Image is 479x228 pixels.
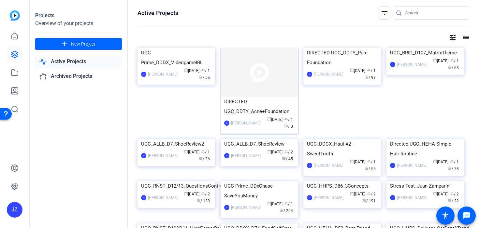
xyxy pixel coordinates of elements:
[35,20,122,27] div: Overview of your projects
[350,160,365,164] span: [DATE]
[367,68,371,72] span: group
[390,195,395,200] div: JZ
[141,72,146,77] div: JZ
[397,162,427,169] div: [PERSON_NAME]
[201,150,205,153] span: group
[184,192,199,196] span: [DATE]
[448,166,459,171] span: / 78
[224,153,229,158] div: JZ
[367,159,371,163] span: group
[148,71,178,78] div: [PERSON_NAME]
[390,181,460,191] div: Stress Test_Juan Zamparini
[199,75,210,80] span: / 55
[35,70,122,83] a: Archived Projects
[307,163,312,168] div: JZ
[350,68,365,73] span: [DATE]
[284,124,288,128] span: radio
[307,181,377,191] div: UGC_HHPS_D86_3Concepts
[35,55,122,68] a: Active Projects
[282,156,286,160] span: radio
[448,198,452,202] span: radio
[224,181,295,201] div: UGC Prime_DDxChase SaveYouMoney
[7,202,22,218] div: JZ
[141,139,211,149] div: UGC_ALLB_D7_ShoeReview2
[280,208,283,212] span: radio
[350,68,354,72] span: calendar_today
[267,117,283,122] span: [DATE]
[224,205,229,210] div: JZ
[196,198,200,202] span: radio
[141,181,211,191] div: UGC_RNST_D12/13_QuestionsControlYourFutu
[138,9,178,17] h1: Active Projects
[397,194,427,201] div: [PERSON_NAME]
[201,68,210,73] span: / 1
[367,192,371,195] span: group
[448,199,459,203] span: / 22
[267,150,271,153] span: calendar_today
[362,198,366,202] span: radio
[35,12,122,20] div: Projects
[267,117,271,121] span: calendar_today
[314,71,343,78] div: [PERSON_NAME]
[267,202,283,206] span: [DATE]
[284,201,288,205] span: group
[284,117,288,121] span: group
[365,166,376,171] span: / 55
[201,192,205,195] span: group
[184,68,199,73] span: [DATE]
[284,150,293,154] span: / 2
[141,195,146,200] div: JZ
[184,68,188,72] span: calendar_today
[267,150,283,154] span: [DATE]
[284,150,288,153] span: group
[442,212,449,220] mat-icon: accessibility
[141,153,146,158] div: JZ
[433,160,448,164] span: [DATE]
[390,48,460,58] div: UGC_BRIG_D107_MatrixTheme
[314,194,343,201] div: [PERSON_NAME]
[433,192,448,196] span: [DATE]
[365,166,369,170] span: radio
[35,38,122,50] button: New Project
[148,152,178,159] div: [PERSON_NAME]
[350,192,365,196] span: [DATE]
[463,212,471,220] mat-icon: message
[231,204,261,211] div: [PERSON_NAME]
[141,48,211,67] div: UGC Prime_DDDX_VideogameIRL
[381,9,388,17] mat-icon: filter_list
[307,72,312,77] div: JZ
[450,59,459,63] span: / 1
[201,150,210,154] span: / 1
[201,68,205,72] span: group
[10,10,20,21] img: blue-gradient.svg
[350,192,354,195] span: calendar_today
[314,162,343,169] div: [PERSON_NAME]
[461,34,469,41] mat-icon: list
[307,48,377,67] div: DIRECTED UGC_DDTY_Pure Foundation
[148,194,178,201] div: [PERSON_NAME]
[196,199,210,203] span: / 138
[433,192,437,195] span: calendar_today
[448,65,452,69] span: radio
[224,139,295,149] div: UGC_ALLB_D7_ShoeReview
[365,75,376,80] span: / 98
[284,117,293,122] span: / 1
[199,157,210,161] span: / 36
[60,40,68,48] mat-icon: add
[367,160,376,164] span: / 1
[405,9,464,17] input: Search
[365,75,369,79] span: radio
[362,199,376,203] span: / 191
[449,34,457,41] mat-icon: tune
[433,159,437,163] span: calendar_today
[199,75,203,79] span: radio
[390,163,395,168] div: JZ
[367,68,376,73] span: / 1
[184,192,188,195] span: calendar_today
[282,157,293,161] span: / 45
[448,65,459,70] span: / 63
[280,208,293,213] span: / 204
[433,59,448,63] span: [DATE]
[307,139,377,159] div: UGC_DDCX_Haul #2 - SweetTooth
[184,150,199,154] span: [DATE]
